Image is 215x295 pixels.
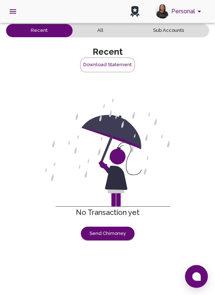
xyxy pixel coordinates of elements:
button: recent [6,24,73,37]
button: Download Statement [80,58,135,72]
button: account of current user [152,2,206,21]
button: Send Chimoney [81,227,135,241]
button: all [73,24,128,37]
div: text alignment [6,24,209,38]
img: avatar [155,4,170,19]
button: open drawer [4,3,21,20]
img: make-it-rain.svg [45,98,170,207]
button: Open chat window [185,265,208,288]
h6: No Transaction yet [6,207,209,218]
button: subaccounts [128,24,209,37]
h5: recent [93,46,123,58]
